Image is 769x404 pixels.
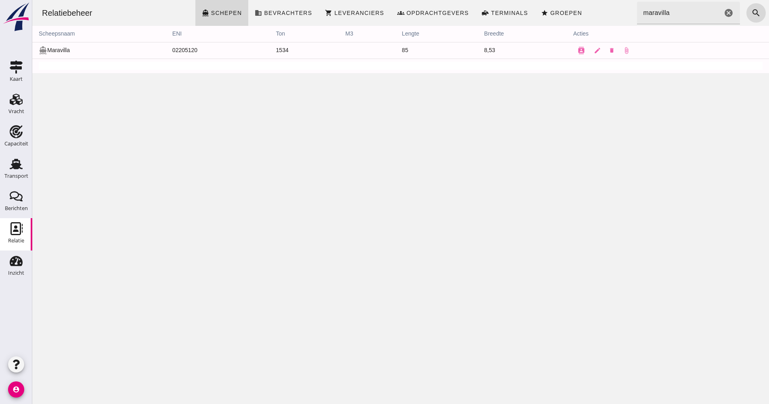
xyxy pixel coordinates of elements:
div: Vracht [8,109,24,114]
i: groups [365,9,372,17]
i: attach_file [591,47,598,54]
td: 8,53 [445,42,534,59]
span: Schepen [178,10,210,16]
span: Bevrachters [231,10,280,16]
i: contacts [545,47,553,54]
i: directions_boat [170,9,177,17]
td: 1534 [237,42,307,59]
div: Kaart [10,76,23,82]
i: business [222,9,230,17]
div: Inzicht [8,270,24,276]
th: ton [237,26,307,42]
span: Groepen [518,10,550,16]
i: edit [562,47,569,54]
i: front_loader [449,9,457,17]
i: search [719,8,729,18]
i: delete [576,47,583,53]
div: Capaciteit [4,141,28,146]
img: logo-small.a267ee39.svg [2,2,31,32]
th: acties [534,26,737,42]
div: Berichten [5,206,28,211]
div: Relatiebeheer [3,7,67,19]
i: shopping_cart [293,9,300,17]
i: directions_boat [6,46,15,55]
span: Terminals [458,10,496,16]
i: account_circle [8,381,24,398]
td: 02205120 [134,42,237,59]
span: Opdrachtgevers [374,10,437,16]
td: 85 [363,42,446,59]
th: ENI [134,26,237,42]
div: Relatie [8,238,24,243]
div: Transport [4,173,28,179]
i: star [509,9,516,17]
th: breedte [445,26,534,42]
th: m3 [307,26,363,42]
i: Wis Zoeken... [691,8,701,18]
th: lengte [363,26,446,42]
span: Leveranciers [302,10,352,16]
